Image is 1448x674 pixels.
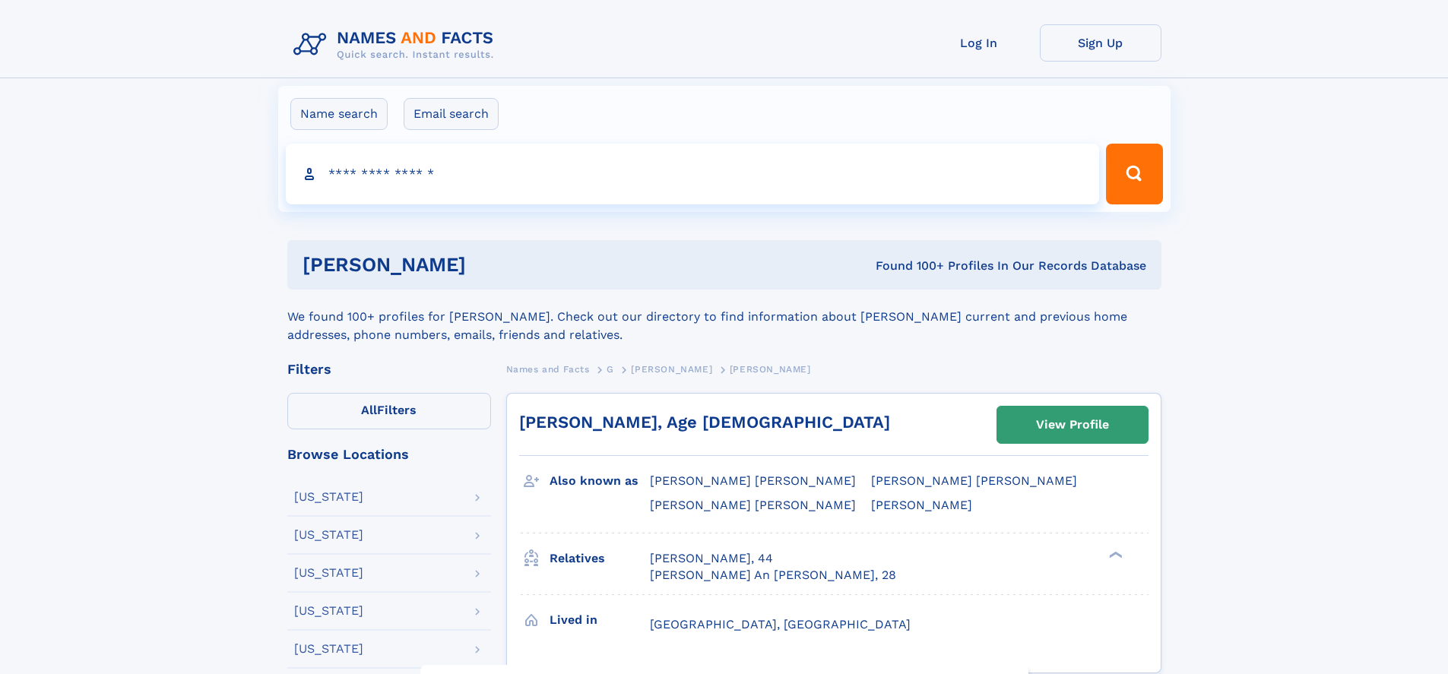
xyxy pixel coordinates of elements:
[550,468,650,494] h3: Also known as
[871,498,972,512] span: [PERSON_NAME]
[294,567,363,579] div: [US_STATE]
[1106,144,1162,204] button: Search Button
[1036,407,1109,442] div: View Profile
[286,144,1100,204] input: search input
[294,529,363,541] div: [US_STATE]
[303,255,671,274] h1: [PERSON_NAME]
[519,413,890,432] a: [PERSON_NAME], Age [DEMOGRAPHIC_DATA]
[871,473,1077,488] span: [PERSON_NAME] [PERSON_NAME]
[294,491,363,503] div: [US_STATE]
[550,546,650,571] h3: Relatives
[1040,24,1161,62] a: Sign Up
[607,364,614,375] span: G
[730,364,811,375] span: [PERSON_NAME]
[1105,549,1123,559] div: ❯
[287,393,491,429] label: Filters
[631,359,712,378] a: [PERSON_NAME]
[650,567,896,584] a: [PERSON_NAME] An [PERSON_NAME], 28
[294,605,363,617] div: [US_STATE]
[650,498,856,512] span: [PERSON_NAME] [PERSON_NAME]
[290,98,388,130] label: Name search
[287,290,1161,344] div: We found 100+ profiles for [PERSON_NAME]. Check out our directory to find information about [PERS...
[670,258,1146,274] div: Found 100+ Profiles In Our Records Database
[650,617,911,631] span: [GEOGRAPHIC_DATA], [GEOGRAPHIC_DATA]
[650,473,856,488] span: [PERSON_NAME] [PERSON_NAME]
[287,24,506,65] img: Logo Names and Facts
[650,550,773,567] a: [PERSON_NAME], 44
[918,24,1040,62] a: Log In
[404,98,499,130] label: Email search
[506,359,590,378] a: Names and Facts
[607,359,614,378] a: G
[287,362,491,376] div: Filters
[287,448,491,461] div: Browse Locations
[550,607,650,633] h3: Lived in
[361,403,377,417] span: All
[997,407,1148,443] a: View Profile
[294,643,363,655] div: [US_STATE]
[631,364,712,375] span: [PERSON_NAME]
